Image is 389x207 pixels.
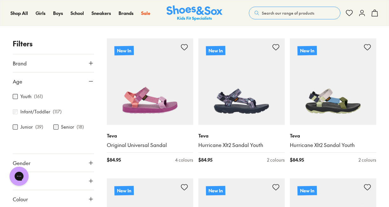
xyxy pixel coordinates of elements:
[61,124,74,130] label: Senior
[141,10,150,16] span: Sale
[71,10,84,16] span: School
[249,7,340,19] button: Search our range of products
[53,108,62,115] p: ( 117 )
[297,186,317,195] p: New In
[167,5,222,21] img: SNS_Logo_Responsive.svg
[141,10,150,17] a: Sale
[13,172,94,190] button: Style
[71,10,84,17] a: School
[198,157,212,163] span: $ 84.95
[36,10,45,17] a: Girls
[206,46,225,55] p: New In
[119,10,133,16] span: Brands
[107,38,193,125] a: New In
[20,93,31,100] label: Youth
[13,54,94,72] button: Brand
[175,157,193,163] div: 4 colours
[92,10,111,16] span: Sneakers
[198,132,285,139] p: Teva
[290,38,376,125] a: New In
[36,10,45,16] span: Girls
[107,157,121,163] span: $ 84.95
[167,5,222,21] a: Shoes & Sox
[53,10,63,16] span: Boys
[13,195,28,203] span: Colour
[107,132,193,139] p: Teva
[119,10,133,17] a: Brands
[114,186,134,195] p: New In
[92,10,111,17] a: Sneakers
[10,10,28,17] a: Shop All
[358,157,376,163] div: 2 colours
[267,157,285,163] div: 2 colours
[53,10,63,17] a: Boys
[290,157,304,163] span: $ 84.95
[198,142,285,149] a: Hurricane Xlt2 Sandal Youth
[262,10,314,16] span: Search our range of products
[13,72,94,90] button: Age
[290,132,376,139] p: Teva
[13,159,31,167] span: Gender
[198,38,285,125] a: New In
[13,59,27,67] span: Brand
[35,124,43,130] p: ( 39 )
[13,77,22,85] span: Age
[114,46,134,55] p: New In
[6,164,32,188] iframe: Gorgias live chat messenger
[34,93,43,100] p: ( 161 )
[297,46,317,55] p: New In
[10,10,28,16] span: Shop All
[13,154,94,172] button: Gender
[20,108,50,115] label: Infant/Toddler
[206,186,225,195] p: New In
[290,142,376,149] a: Hurricane Xlt2 Sandal Youth
[13,38,94,49] p: Filters
[20,124,33,130] label: Junior
[107,142,193,149] a: Original Universal Sandal
[77,124,84,130] p: ( 18 )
